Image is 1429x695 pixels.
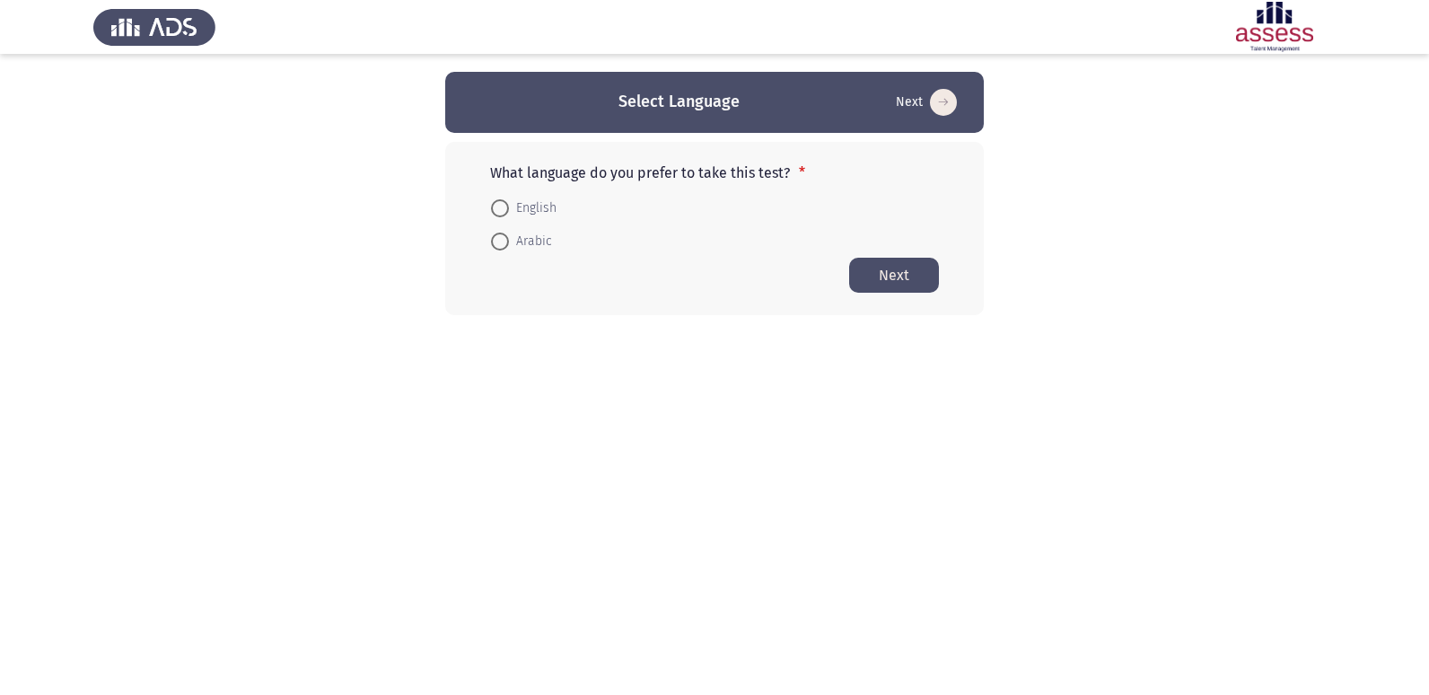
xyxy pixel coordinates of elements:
[618,91,740,113] h3: Select Language
[1214,2,1336,52] img: Assessment logo of ASSESS Employability - EBI
[93,2,215,52] img: Assess Talent Management logo
[849,258,939,293] button: Start assessment
[509,231,552,252] span: Arabic
[890,88,962,117] button: Start assessment
[490,164,939,181] p: What language do you prefer to take this test?
[509,198,557,219] span: English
